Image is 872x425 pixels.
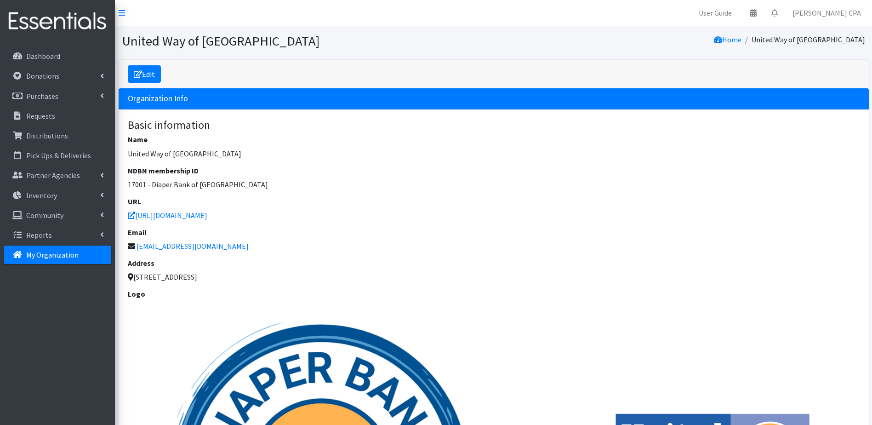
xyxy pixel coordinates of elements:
p: Pick Ups & Deliveries [26,151,91,160]
h6: Email [128,228,860,237]
a: Reports [4,226,111,244]
a: Distributions [4,126,111,145]
img: HumanEssentials [4,6,111,37]
p: Community [26,211,63,220]
a: My Organization [4,246,111,264]
a: Inventory [4,186,111,205]
p: Requests [26,111,55,121]
h4: Basic information [128,119,860,132]
h1: United Way of [GEOGRAPHIC_DATA] [122,33,490,49]
a: Email organization - opens in new tab [137,241,249,251]
a: [URL][DOMAIN_NAME] [128,211,207,220]
h6: URL [128,197,860,206]
h6: NDBN membership ID [128,167,860,175]
p: My Organization [26,250,79,259]
a: Purchases [4,87,111,105]
p: Partner Agencies [26,171,80,180]
a: Home [714,35,741,44]
p: Donations [26,71,59,80]
a: Dashboard [4,47,111,65]
a: Edit [128,65,161,83]
p: 17001 - Diaper Bank of [GEOGRAPHIC_DATA] [128,179,860,190]
address: [STREET_ADDRESS] [128,271,860,282]
p: Inventory [26,191,57,200]
a: Partner Agencies [4,166,111,184]
a: Pick Ups & Deliveries [4,146,111,165]
a: Requests [4,107,111,125]
h2: Organization Info [128,94,188,103]
p: Purchases [26,92,58,101]
p: United Way of [GEOGRAPHIC_DATA] [128,148,860,159]
h6: Address [128,259,860,268]
li: United Way of [GEOGRAPHIC_DATA] [741,33,865,46]
h6: Name [128,135,860,144]
h6: Logo [128,290,860,299]
a: Community [4,206,111,224]
a: [PERSON_NAME] CPA [785,4,868,22]
p: Dashboard [26,52,60,61]
a: Donations [4,67,111,85]
a: User Guide [691,4,739,22]
p: Reports [26,230,52,240]
p: Distributions [26,131,68,140]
